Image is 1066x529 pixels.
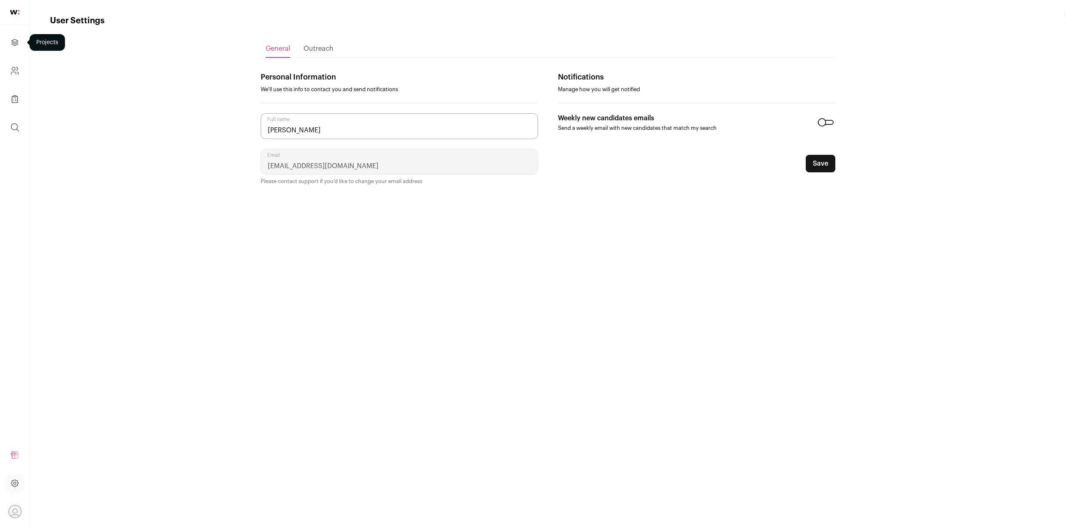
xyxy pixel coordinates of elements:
[558,71,835,83] p: Notifications
[558,125,717,132] p: Send a weekly email with new candidates that match my search
[304,45,334,52] span: Outreach
[10,10,20,15] img: wellfound-shorthand-0d5821cbd27db2630d0214b213865d53afaa358527fdda9d0ea32b1df1b89c2c.svg
[261,113,538,139] input: Full name
[304,40,334,57] a: Outreach
[5,32,25,52] a: Projects
[558,86,835,93] p: Manage how you will get notified
[8,505,22,518] button: Open dropdown
[261,149,538,175] input: Email
[806,155,835,172] button: Save
[266,45,290,52] span: General
[5,61,25,81] a: Company and ATS Settings
[30,34,65,51] div: Projects
[261,71,538,83] p: Personal Information
[5,89,25,109] a: Company Lists
[261,86,538,93] p: We'll use this info to contact you and send notifications
[558,113,717,123] p: Weekly new candidates emails
[50,15,105,27] h1: User Settings
[261,178,538,185] p: Please contact support if you'd like to change your email address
